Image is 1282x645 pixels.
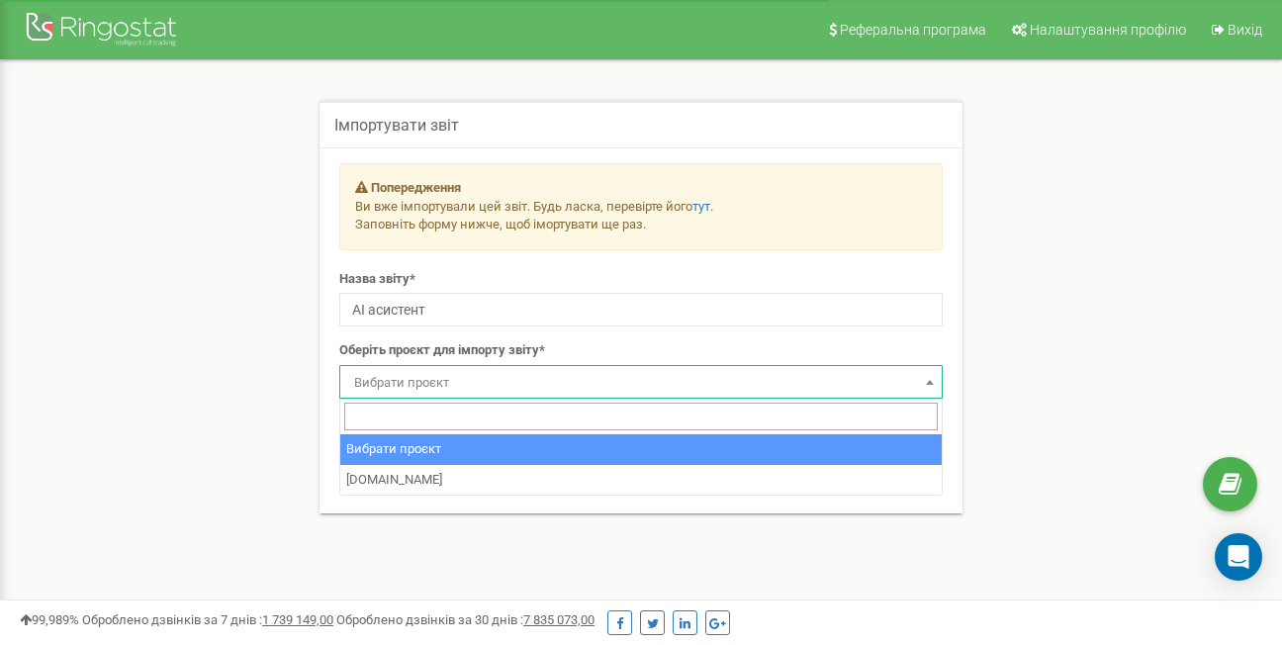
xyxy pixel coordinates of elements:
[339,365,943,399] span: Вибрати проєкт
[346,369,936,397] span: Вибрати проєкт
[692,199,710,214] a: тут
[20,612,79,627] span: 99,989%
[339,270,415,289] label: Назва звіту*
[339,293,943,326] input: Назва звіту
[336,612,595,627] span: Оброблено дзвінків за 30 днів :
[1030,22,1186,38] span: Налаштування профілю
[340,465,942,496] li: [DOMAIN_NAME]
[355,198,927,234] p: Ви вже імпортували цей звіт. Будь ласка, перевірте його . Заповніть форму нижче, щоб імортувати щ...
[82,612,333,627] span: Оброблено дзвінків за 7 днів :
[334,117,459,135] h5: Імпортувати звіт
[523,612,595,627] u: 7 835 073,00
[371,180,461,195] strong: Попередження
[840,22,986,38] span: Реферальна програма
[1215,533,1262,581] div: Open Intercom Messenger
[262,612,333,627] u: 1 739 149,00
[339,341,545,360] label: Оберіть проєкт для імпорту звіту*
[340,434,942,465] li: Вибрати проєкт
[1228,22,1262,38] span: Вихід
